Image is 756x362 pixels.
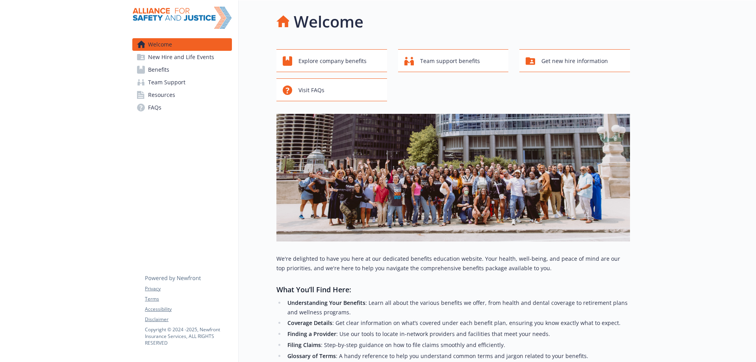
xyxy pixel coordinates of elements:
li: : A handy reference to help you understand common terms and jargon related to your benefits. [285,351,630,361]
span: New Hire and Life Events [148,51,214,63]
a: Privacy [145,285,232,292]
li: : Step-by-step guidance on how to file claims smoothly and efficiently. [285,340,630,350]
li: : Use our tools to locate in-network providers and facilities that meet your needs. [285,329,630,339]
span: Resources [148,89,175,101]
a: Team Support [132,76,232,89]
p: We're delighted to have you here at our dedicated benefits education website. Your health, well-b... [276,254,630,273]
p: Copyright © 2024 - 2025 , Newfront Insurance Services, ALL RIGHTS RESERVED [145,326,232,346]
span: Visit FAQs [298,83,324,98]
span: Get new hire information [541,54,608,69]
span: Team support benefits [420,54,480,69]
strong: Coverage Details [287,319,332,327]
a: Accessibility [145,306,232,313]
button: Explore company benefits [276,49,387,72]
button: Visit FAQs [276,78,387,101]
button: Team support benefits [398,49,509,72]
li: : Learn all about the various benefits we offer, from health and dental coverage to retirement pl... [285,298,630,317]
a: Terms [145,295,232,303]
img: overview page banner [276,114,630,241]
strong: Understanding Your Benefits [287,299,365,306]
span: Explore company benefits [298,54,367,69]
a: Benefits [132,63,232,76]
h1: Welcome [294,10,363,33]
strong: Filing Claims [287,341,321,349]
a: Disclaimer [145,316,232,323]
strong: Finding a Provider [287,330,336,338]
a: FAQs [132,101,232,114]
strong: Glossary of Terms [287,352,336,360]
h3: What You’ll Find Here: [276,284,630,295]
li: : Get clear information on what’s covered under each benefit plan, ensuring you know exactly what... [285,318,630,328]
a: Welcome [132,38,232,51]
a: Resources [132,89,232,101]
button: Get new hire information [519,49,630,72]
span: Welcome [148,38,172,51]
span: FAQs [148,101,161,114]
span: Team Support [148,76,185,89]
a: New Hire and Life Events [132,51,232,63]
span: Benefits [148,63,169,76]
